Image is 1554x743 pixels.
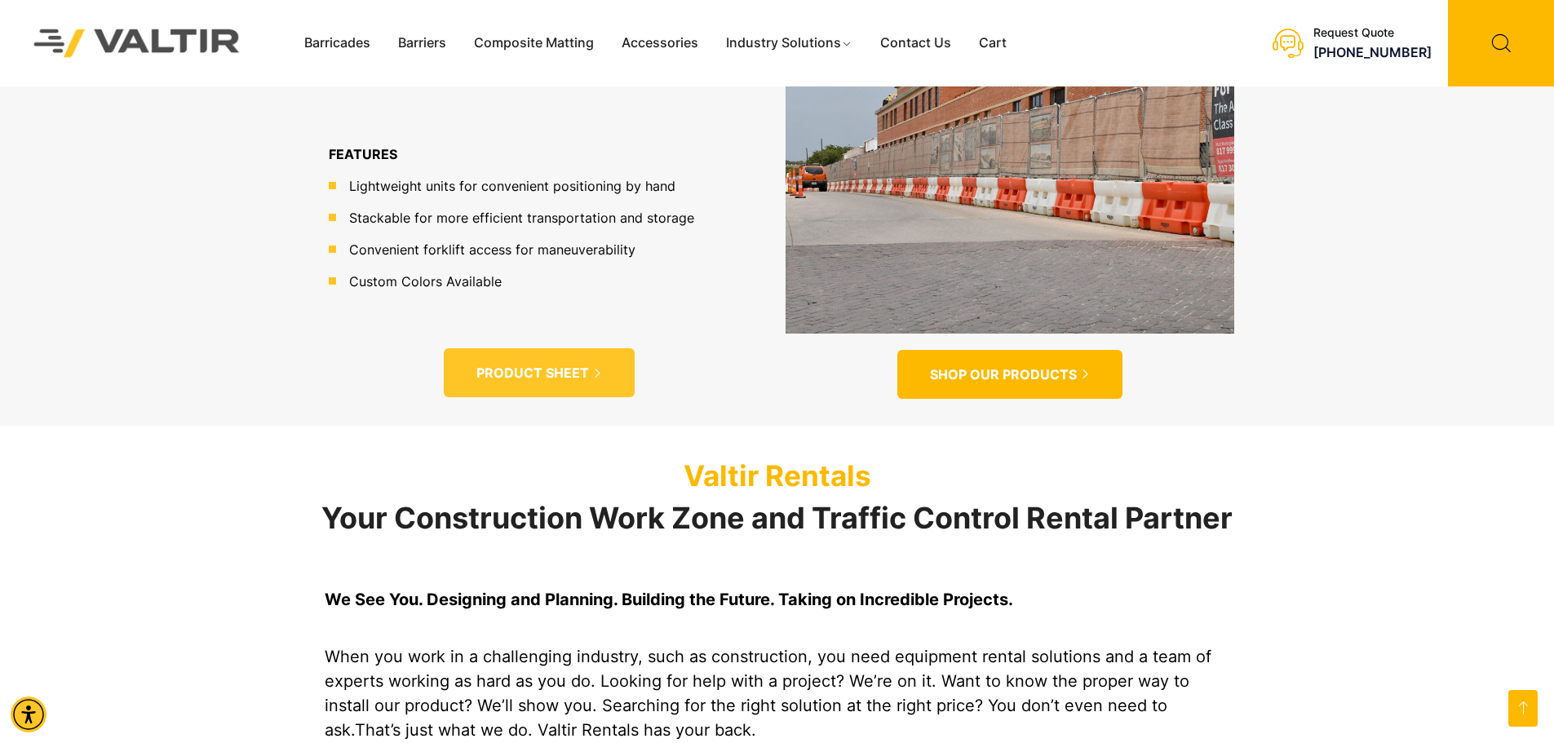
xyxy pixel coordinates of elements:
[325,647,1211,740] span: When you work in a challenging industry, such as construction, you need equipment rental solution...
[476,365,589,382] span: PRODUCT SHEET
[290,31,384,55] a: Barricades
[312,458,1242,493] p: Valtir Rentals
[345,240,635,259] span: Convenient forklift access for maneuverability
[345,176,675,196] span: Lightweight units for convenient positioning by hand
[1508,690,1538,727] a: Open this option
[345,208,694,228] span: Stackable for more efficient transportation and storage
[355,720,756,740] span: That’s just what we do. Valtir Rentals has your back.
[444,348,635,398] a: PRODUCT SHEET
[712,31,866,55] a: Industry Solutions
[325,590,1013,609] strong: We See You. Designing and Planning. Building the Future. Taking on Incredible Projects.
[329,146,397,162] b: FEATURES
[12,7,262,78] img: Valtir Rentals
[384,31,460,55] a: Barriers
[345,272,502,291] span: Custom Colors Available
[608,31,712,55] a: Accessories
[460,31,608,55] a: Composite Matting
[312,502,1242,535] h2: Your Construction Work Zone and Traffic Control Rental Partner
[866,31,965,55] a: Contact Us
[786,38,1234,333] img: SHOP OUR PRODUCTS
[1313,26,1432,40] div: Request Quote
[930,366,1077,383] span: SHOP OUR PRODUCTS
[897,350,1122,400] a: SHOP OUR PRODUCTS
[965,31,1021,55] a: Cart
[11,697,46,732] div: Accessibility Menu
[1313,44,1432,60] a: call (888) 496-3625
